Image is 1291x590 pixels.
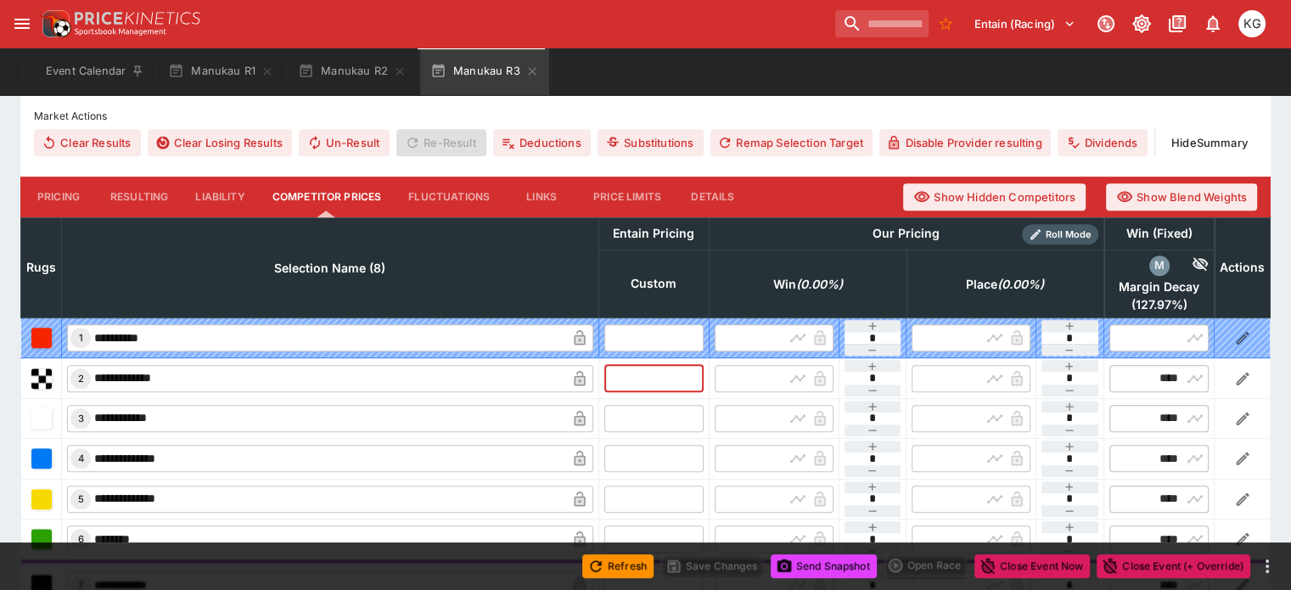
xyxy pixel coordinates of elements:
button: Resulting [97,177,182,217]
button: Show Blend Weights [1106,183,1257,211]
button: Clear Losing Results [148,129,292,156]
input: search [835,10,929,37]
button: Notifications [1198,8,1228,39]
div: split button [884,553,968,577]
span: Re-Result [396,129,486,156]
th: Win (Fixed) [1104,217,1215,250]
div: Our Pricing [866,223,946,244]
span: 6 [75,533,87,545]
button: Connected to PK [1091,8,1121,39]
em: ( 0.00 %) [796,274,843,295]
button: Show Hidden Competitors [903,183,1086,211]
button: Manukau R2 [288,48,417,95]
label: Market Actions [34,104,1257,129]
button: Links [503,177,580,217]
button: Pricing [20,177,97,217]
button: open drawer [7,8,37,39]
div: Show/hide Price Roll mode configuration. [1022,224,1098,244]
span: Selection Name (8) [255,258,404,278]
img: PriceKinetics [75,12,200,25]
th: Actions [1215,217,1271,317]
button: Dividends [1058,129,1147,156]
div: margin_decay [1149,256,1170,276]
span: Place(0.00%) [947,274,1063,295]
button: Kevin Gutschlag [1233,5,1271,42]
button: Send Snapshot [771,554,877,578]
button: Disable Provider resulting [879,129,1052,156]
span: Win(0.00%) [755,274,862,295]
th: Custom [598,250,709,317]
span: Roll Mode [1039,228,1098,242]
button: more [1257,556,1277,576]
button: Close Event Now [974,554,1090,578]
button: Toggle light/dark mode [1126,8,1157,39]
button: Event Calendar [36,48,154,95]
span: 1 [76,332,87,344]
button: Remap Selection Target [710,129,873,156]
img: Sportsbook Management [75,28,166,36]
button: Price Limits [580,177,675,217]
button: HideSummary [1162,129,1257,156]
button: Documentation [1162,8,1193,39]
div: Hide Competitor [1170,256,1210,276]
span: 5 [75,493,87,505]
button: Close Event (+ Override) [1097,554,1250,578]
button: Fluctuations [395,177,503,217]
img: PriceKinetics Logo [37,7,71,41]
button: Manukau R1 [158,48,284,95]
button: Manukau R3 [420,48,549,95]
button: Liability [182,177,258,217]
div: Kevin Gutschlag [1238,10,1266,37]
button: Refresh [582,554,654,578]
span: Margin Decay [1109,279,1209,295]
th: Rugs [21,217,62,317]
span: 2 [75,373,87,385]
em: ( 0.00 %) [997,274,1044,295]
span: ( 127.97 %) [1109,297,1209,312]
button: Clear Results [34,129,141,156]
button: Deductions [493,129,591,156]
button: Competitor Prices [259,177,396,217]
button: No Bookmarks [932,10,959,37]
th: Entain Pricing [598,217,709,250]
button: Details [675,177,751,217]
button: Select Tenant [964,10,1086,37]
button: Un-Result [299,129,390,156]
span: 4 [75,452,87,464]
span: 3 [75,413,87,424]
button: Substitutions [598,129,704,156]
